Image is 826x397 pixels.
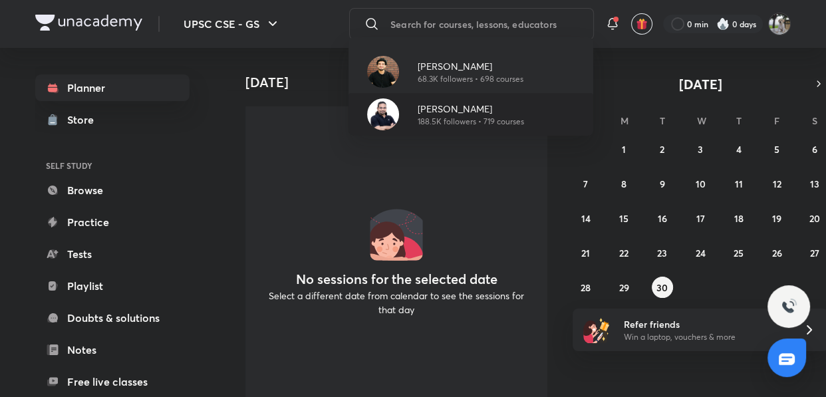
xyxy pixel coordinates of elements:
[418,102,524,116] p: [PERSON_NAME]
[367,98,399,130] img: Avatar
[418,59,523,73] p: [PERSON_NAME]
[781,299,797,315] img: ttu
[348,93,593,136] a: Avatar[PERSON_NAME]188.5K followers • 719 courses
[348,51,593,93] a: Avatar[PERSON_NAME]68.3K followers • 698 courses
[367,56,399,88] img: Avatar
[418,116,524,128] p: 188.5K followers • 719 courses
[418,73,523,85] p: 68.3K followers • 698 courses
